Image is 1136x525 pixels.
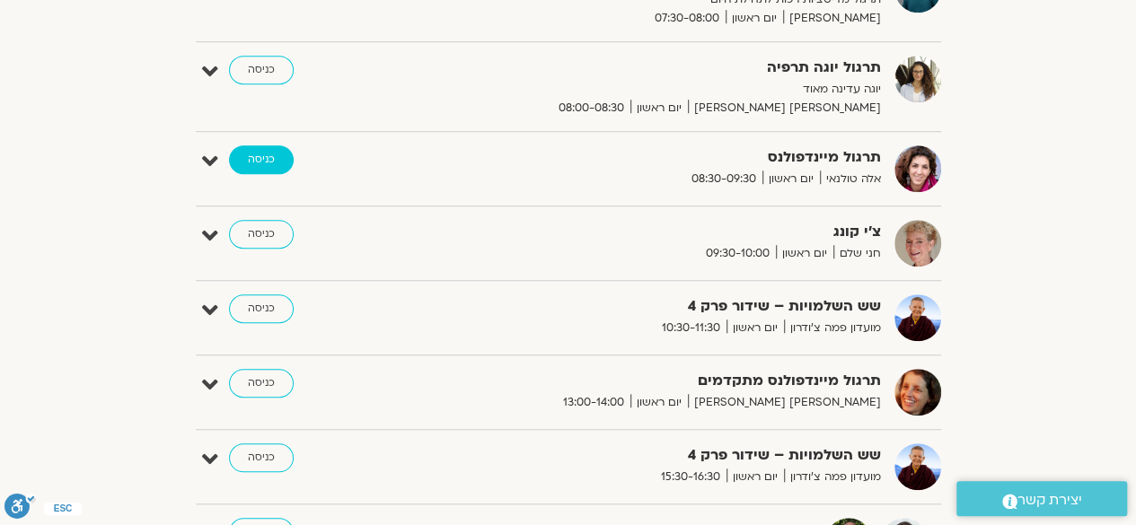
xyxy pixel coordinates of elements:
[648,9,726,28] span: 07:30-08:00
[685,170,762,188] span: 08:30-09:30
[833,244,881,263] span: חני שלם
[229,220,294,249] a: כניסה
[688,99,881,118] span: [PERSON_NAME] [PERSON_NAME]
[727,319,784,337] span: יום ראשון
[726,9,783,28] span: יום ראשון
[655,468,727,486] span: 15:30-16:30
[441,145,881,170] strong: תרגול מיינדפולנס
[229,145,294,174] a: כניסה
[557,393,630,412] span: 13:00-14:00
[441,443,881,468] strong: שש השלמויות – שידור פרק 4
[441,369,881,393] strong: תרגול מיינדפולנס מתקדמים
[784,319,881,337] span: מועדון פמה צ'ודרון
[441,294,881,319] strong: שש השלמויות – שידור פרק 4
[441,220,881,244] strong: צ'י קונג
[229,443,294,472] a: כניסה
[784,468,881,486] span: מועדון פמה צ'ודרון
[552,99,630,118] span: 08:00-08:30
[1017,488,1082,512] span: יצירת קשר
[229,56,294,84] a: כניסה
[956,481,1127,516] a: יצירת קשר
[630,99,688,118] span: יום ראשון
[783,9,881,28] span: [PERSON_NAME]
[441,56,881,80] strong: תרגול יוגה תרפיה
[630,393,688,412] span: יום ראשון
[762,170,820,188] span: יום ראשון
[727,468,784,486] span: יום ראשון
[656,319,727,337] span: 10:30-11:30
[229,369,294,398] a: כניסה
[700,244,776,263] span: 09:30-10:00
[229,294,294,323] a: כניסה
[688,393,881,412] span: [PERSON_NAME] [PERSON_NAME]
[820,170,881,188] span: אלה טולנאי
[776,244,833,263] span: יום ראשון
[441,80,881,99] p: יוגה עדינה מאוד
